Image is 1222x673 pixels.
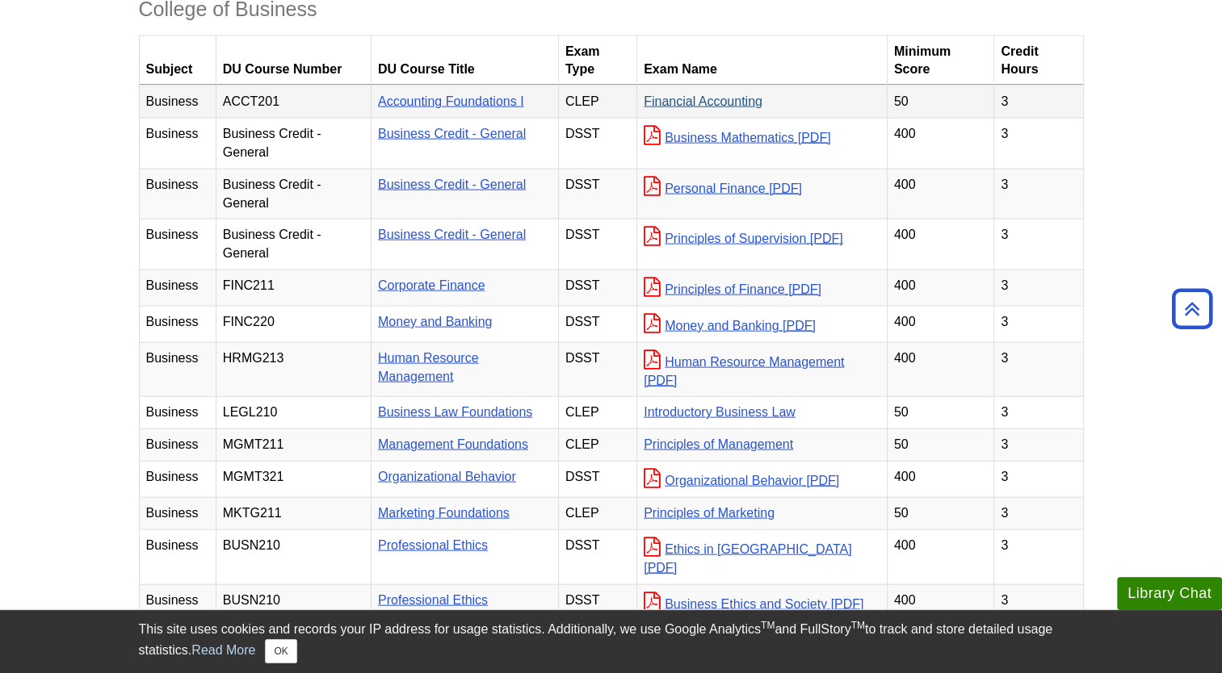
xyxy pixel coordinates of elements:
th: Minimum Score [887,36,994,86]
td: HRMG213 [216,342,371,397]
a: Business Credit - General [378,178,526,191]
a: Principles of Supervision [644,232,843,245]
td: 3 [994,462,1083,498]
td: 50 [887,429,994,462]
td: Business [139,342,216,397]
a: Ethics in [GEOGRAPHIC_DATA] [644,542,851,575]
td: LEGL210 [216,397,371,429]
a: Principles of Management [644,437,793,451]
td: Business [139,498,216,530]
a: Accounting Foundations I [378,94,524,108]
a: Organizational Behavior [378,470,516,483]
p: Business [146,125,209,144]
td: DSST [558,219,636,270]
a: Introductory Business Law [644,405,796,419]
td: MGMT211 [216,429,371,462]
td: MKTG211 [216,498,371,530]
a: Principles of Marketing [644,506,775,520]
a: Organizational Behavior [644,474,839,487]
td: 400 [887,270,994,307]
td: 400 [887,306,994,342]
td: Business [139,529,216,584]
td: Business [139,397,216,429]
td: Business [139,270,216,307]
th: DU Course Title [371,36,558,86]
a: Business Mathematics [644,131,830,144]
a: Human Resource Management [644,355,844,387]
td: DSST [558,270,636,307]
a: Personal Finance [644,182,802,195]
sup: TM [851,620,865,631]
td: 3 [994,306,1083,342]
td: Business [139,86,216,119]
a: Financial Accounting [644,94,762,108]
td: 3 [994,169,1083,219]
td: Business [139,219,216,270]
a: Management Foundations [378,437,528,451]
td: CLEP [558,498,636,530]
button: Library Chat [1117,577,1222,610]
td: Business Credit - General [216,219,371,270]
td: 3 [994,119,1083,169]
td: ACCT201 [216,86,371,119]
a: Business Law Foundations [378,405,532,419]
a: Professional Ethics [378,593,488,607]
a: Human Resource Management [378,351,479,383]
td: CLEP [558,397,636,429]
td: Business [139,169,216,219]
td: Business [139,306,216,342]
td: 3 [994,397,1083,429]
td: 3 [994,584,1083,621]
td: 400 [887,219,994,270]
td: Business [139,584,216,621]
td: 3 [994,429,1083,462]
a: Money and Banking [378,315,492,328]
td: DSST [558,169,636,219]
td: 3 [994,529,1083,584]
td: DSST [558,342,636,397]
td: DSST [558,462,636,498]
td: 3 [994,342,1083,397]
td: 400 [887,119,994,169]
td: 400 [887,584,994,621]
td: 3 [994,498,1083,530]
td: 3 [994,270,1083,307]
td: MGMT321 [216,462,371,498]
a: Corporate Finance [378,278,485,292]
td: BUSN210 [216,584,371,621]
button: Close [265,639,296,663]
td: DSST [558,306,636,342]
th: Exam Name [637,36,888,86]
a: Business Ethics and Society [644,597,863,611]
th: Exam Type [558,36,636,86]
td: 400 [887,529,994,584]
td: 400 [887,462,994,498]
a: Back to Top [1166,298,1218,320]
td: 400 [887,342,994,397]
a: Read More [191,643,255,657]
sup: TM [761,620,775,631]
td: FINC220 [216,306,371,342]
td: DSST [558,584,636,621]
a: Business Credit - General [378,127,526,140]
td: 50 [887,397,994,429]
td: BUSN210 [216,529,371,584]
a: Business Credit - General [378,228,526,241]
td: 3 [994,86,1083,119]
td: Business Credit - General [216,169,371,219]
a: Money and Banking [644,319,816,332]
a: Marketing Foundations [378,506,510,520]
td: CLEP [558,86,636,119]
td: 3 [994,219,1083,270]
td: Business Credit - General [216,119,371,169]
th: Credit Hours [994,36,1083,86]
td: CLEP [558,429,636,462]
td: Business [139,429,216,462]
a: Principles of Finance [644,282,821,296]
td: 50 [887,86,994,119]
td: 50 [887,498,994,530]
a: Professional Ethics [378,538,488,552]
td: 400 [887,169,994,219]
td: DSST [558,119,636,169]
td: FINC211 [216,270,371,307]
